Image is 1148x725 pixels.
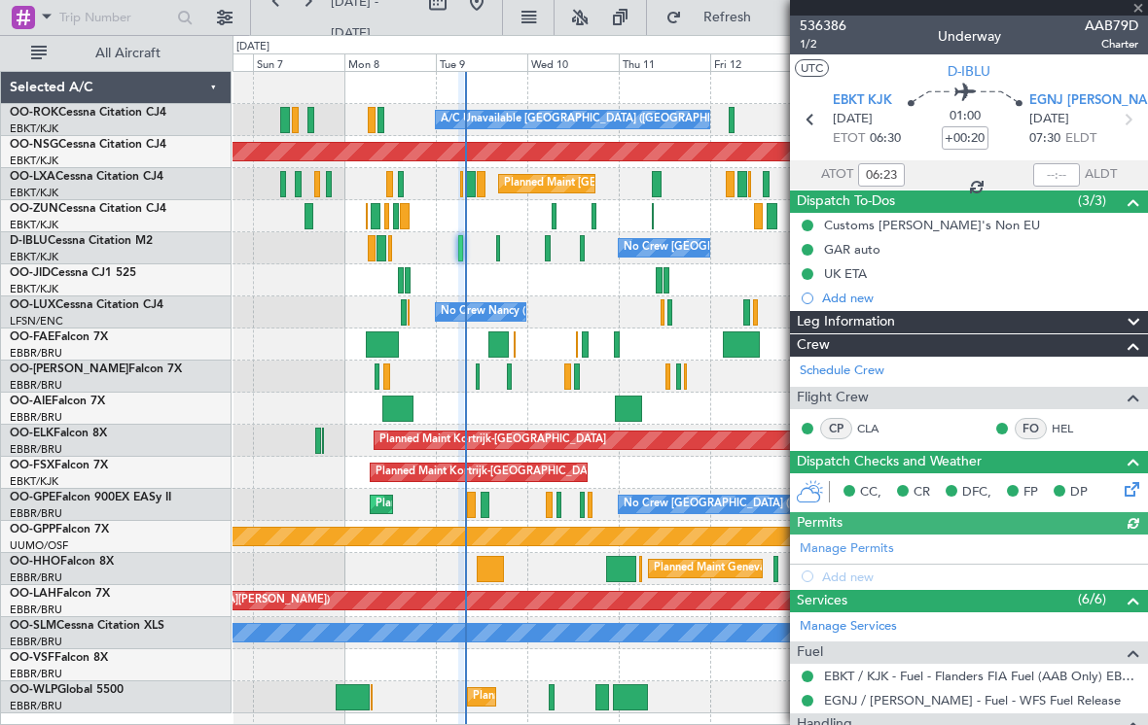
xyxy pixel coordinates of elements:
span: OO-FSX [10,460,54,471]
div: Planned Maint Liege [473,682,574,711]
span: FP [1023,483,1038,502]
a: OO-ZUNCessna Citation CJ4 [10,203,166,215]
span: Charter [1085,36,1138,52]
button: All Aircraft [21,38,211,69]
span: OO-FAE [10,331,54,343]
span: OO-ROK [10,107,58,119]
div: No Crew Nancy (Essey) [441,297,556,327]
a: EBBR/BRU [10,506,62,521]
span: OO-ZUN [10,203,58,215]
div: No Crew [GEOGRAPHIC_DATA] ([GEOGRAPHIC_DATA] National) [624,490,950,519]
a: OO-[PERSON_NAME]Falcon 7X [10,363,182,375]
a: LFSN/ENC [10,314,63,328]
a: Manage Services [800,617,897,637]
span: Fuel [797,641,823,664]
a: EBBR/BRU [10,603,62,617]
span: OO-LAH [10,588,56,600]
a: OO-SLMCessna Citation XLS [10,620,164,632]
a: EBKT/KJK [10,186,58,200]
div: Thu 11 [619,53,710,71]
div: Add new [822,290,1138,306]
span: CC, [860,483,881,502]
span: ELDT [1065,129,1096,149]
span: ETOT [833,129,865,149]
a: UUMO/OSF [10,538,68,553]
a: OO-GPEFalcon 900EX EASy II [10,492,171,503]
span: Leg Information [797,311,895,333]
span: AAB79D [1085,16,1138,36]
span: ALDT [1085,165,1117,185]
a: D-IBLUCessna Citation M2 [10,235,153,247]
a: CLA [857,420,901,437]
span: Dispatch To-Dos [797,190,895,213]
a: EBKT / KJK - Fuel - Flanders FIA Fuel (AAB Only) EBKT / KJK [824,668,1138,684]
span: 01:00 [950,107,981,126]
a: EBKT/KJK [10,282,58,296]
a: OO-NSGCessna Citation CJ4 [10,139,166,151]
span: OO-HHO [10,556,60,568]
span: OO-NSG [10,139,58,151]
span: OO-ELK [10,428,54,439]
div: Mon 8 [344,53,436,71]
a: EBBR/BRU [10,346,62,361]
span: Crew [797,334,830,357]
a: Schedule Crew [800,362,884,381]
span: OO-[PERSON_NAME] [10,363,128,375]
div: Planned Maint Kortrijk-[GEOGRAPHIC_DATA] [379,426,606,455]
a: EBBR/BRU [10,667,62,681]
span: OO-JID [10,267,51,279]
div: UK ETA [824,265,867,282]
span: Refresh [686,11,768,24]
a: HEL [1052,420,1095,437]
span: OO-VSF [10,652,54,664]
a: EGNJ / [PERSON_NAME] - Fuel - WFS Fuel Release [824,692,1121,708]
div: Planned Maint Kortrijk-[GEOGRAPHIC_DATA] [376,458,602,487]
div: Planned Maint Geneva (Cointrin) [654,554,814,583]
span: D-IBLU [10,235,48,247]
a: OO-ROKCessna Citation CJ4 [10,107,166,119]
a: EBKT/KJK [10,154,58,168]
span: (6/6) [1078,589,1106,609]
a: EBKT/KJK [10,474,58,489]
div: Underway [938,26,1001,47]
a: OO-VSFFalcon 8X [10,652,108,664]
a: EBBR/BRU [10,378,62,393]
div: GAR auto [824,241,880,258]
a: EBBR/BRU [10,570,62,585]
span: OO-WLP [10,684,57,696]
a: OO-LAHFalcon 7X [10,588,110,600]
span: [DATE] [1029,110,1069,129]
a: OO-FAEFalcon 7X [10,331,108,343]
a: EBKT/KJK [10,218,58,232]
span: OO-GPE [10,492,55,503]
div: Fri 12 [710,53,802,71]
a: OO-GPPFalcon 7X [10,524,109,535]
div: No Crew [GEOGRAPHIC_DATA] ([GEOGRAPHIC_DATA] National) [624,233,950,262]
button: UTC [795,59,829,77]
a: EBKT/KJK [10,121,58,136]
span: OO-LXA [10,171,55,183]
div: Planned Maint [GEOGRAPHIC_DATA] ([GEOGRAPHIC_DATA] National) [504,169,856,198]
span: DFC, [962,483,991,502]
div: Wed 10 [527,53,619,71]
a: OO-AIEFalcon 7X [10,396,105,407]
span: EBKT KJK [833,91,892,111]
span: OO-GPP [10,524,55,535]
div: A/C Unavailable [GEOGRAPHIC_DATA] ([GEOGRAPHIC_DATA] National) [441,105,803,134]
button: Refresh [657,2,773,33]
a: OO-ELKFalcon 8X [10,428,107,439]
span: All Aircraft [51,47,205,60]
div: Sun 7 [253,53,344,71]
div: FO [1015,418,1047,439]
a: OO-JIDCessna CJ1 525 [10,267,136,279]
span: Flight Crew [797,387,869,409]
span: CR [914,483,930,502]
a: EBBR/BRU [10,699,62,713]
div: Planned Maint [GEOGRAPHIC_DATA] ([GEOGRAPHIC_DATA] National) [376,490,728,519]
a: EBBR/BRU [10,442,62,457]
span: DP [1070,483,1088,502]
a: OO-LXACessna Citation CJ4 [10,171,163,183]
a: OO-WLPGlobal 5500 [10,684,124,696]
a: OO-HHOFalcon 8X [10,556,114,568]
a: OO-LUXCessna Citation CJ4 [10,299,163,311]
